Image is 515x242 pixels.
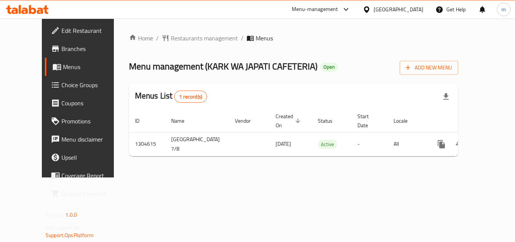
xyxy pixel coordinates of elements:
[45,76,128,94] a: Choice Groups
[318,140,337,149] span: Active
[357,112,379,130] span: Start Date
[61,26,122,35] span: Edit Restaurant
[46,223,80,233] span: Get support on:
[61,80,122,89] span: Choice Groups
[374,5,423,14] div: [GEOGRAPHIC_DATA]
[61,153,122,162] span: Upsell
[61,99,122,108] span: Coupons
[162,34,238,43] a: Restaurants management
[129,109,511,156] table: enhanced table
[156,34,159,43] li: /
[174,91,207,103] div: Total records count
[46,210,64,220] span: Version:
[165,132,229,156] td: [GEOGRAPHIC_DATA] 7/8
[135,116,149,125] span: ID
[426,109,511,133] th: Actions
[318,116,342,125] span: Status
[394,116,417,125] span: Locale
[61,135,122,144] span: Menu disclaimer
[406,63,452,72] span: Add New Menu
[276,112,303,130] span: Created On
[45,22,128,40] a: Edit Restaurant
[129,34,458,43] nav: breadcrumb
[45,40,128,58] a: Branches
[320,63,338,72] div: Open
[45,185,128,203] a: Grocery Checklist
[129,58,317,75] span: Menu management ( KARK WA JAPATI CAFETERIA )
[129,132,165,156] td: 1304615
[45,58,128,76] a: Menus
[320,64,338,70] span: Open
[129,34,153,43] a: Home
[45,112,128,130] a: Promotions
[256,34,273,43] span: Menus
[45,148,128,166] a: Upsell
[45,130,128,148] a: Menu disclaimer
[235,116,261,125] span: Vendor
[135,90,207,103] h2: Menus List
[45,94,128,112] a: Coupons
[175,93,207,100] span: 1 record(s)
[276,139,291,149] span: [DATE]
[46,230,93,240] a: Support.OpsPlatform
[61,44,122,53] span: Branches
[437,88,455,106] div: Export file
[63,62,122,71] span: Menus
[292,5,338,14] div: Menu-management
[65,210,77,220] span: 1.0.0
[61,117,122,126] span: Promotions
[351,132,388,156] td: -
[400,61,458,75] button: Add New Menu
[171,116,194,125] span: Name
[388,132,426,156] td: All
[45,166,128,185] a: Coverage Report
[61,171,122,180] span: Coverage Report
[451,135,469,153] button: Change Status
[241,34,244,43] li: /
[61,189,122,198] span: Grocery Checklist
[432,135,451,153] button: more
[171,34,238,43] span: Restaurants management
[501,5,506,14] span: m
